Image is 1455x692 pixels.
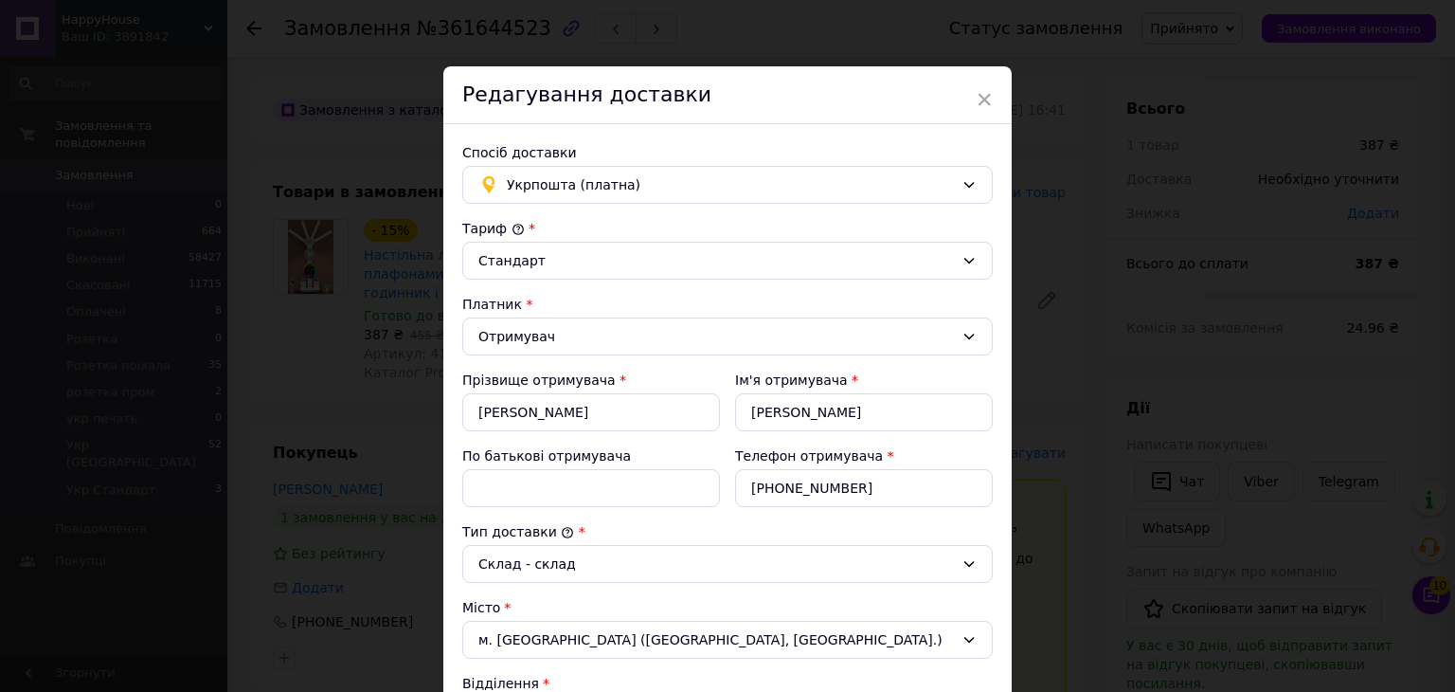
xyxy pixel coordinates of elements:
[462,448,631,464] label: По батькові отримувача
[462,295,993,314] div: Платник
[462,143,993,162] div: Спосіб доставки
[462,621,993,659] div: м. [GEOGRAPHIC_DATA] ([GEOGRAPHIC_DATA], [GEOGRAPHIC_DATA].)
[462,373,616,388] label: Прізвище отримувача
[478,250,954,271] div: Стандарт
[443,66,1012,124] div: Редагування доставки
[507,174,954,195] span: Укрпошта (платна)
[462,219,993,238] div: Тариф
[478,554,954,574] div: Склад - склад
[735,469,993,507] input: +380
[735,448,883,464] label: Телефон отримувача
[462,598,993,617] div: Місто
[735,373,848,388] label: Ім'я отримувача
[976,83,993,116] span: ×
[462,522,993,541] div: Тип доставки
[478,326,954,347] div: Отримувач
